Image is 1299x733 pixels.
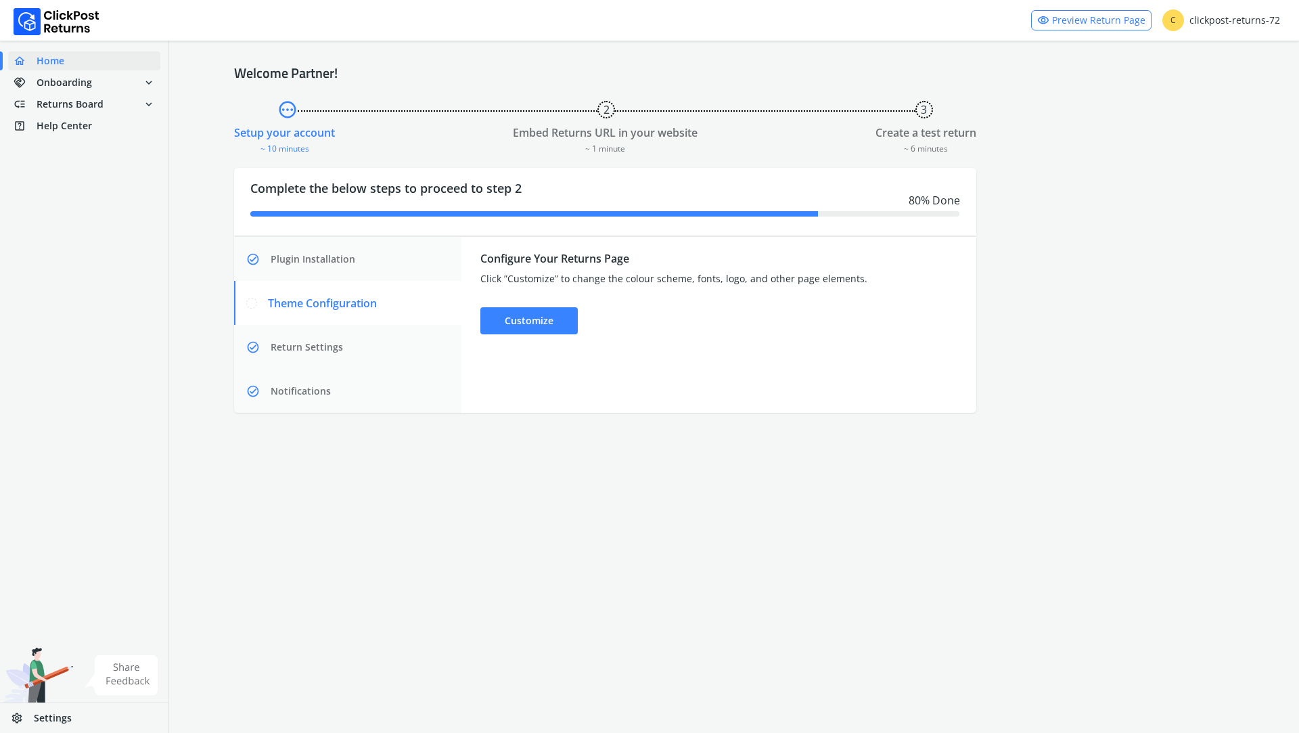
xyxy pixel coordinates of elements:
[234,141,335,154] div: ~ 10 minutes
[480,307,578,334] div: Customize
[250,192,960,208] div: 80 % Done
[37,97,104,111] span: Returns Board
[513,141,698,154] div: ~ 1 minute
[14,8,99,35] img: Logo
[597,101,615,118] button: 2
[875,125,976,141] div: Create a test return
[246,334,268,361] span: check_circle
[915,101,933,118] button: 3
[875,141,976,154] div: ~ 6 minutes
[480,250,957,267] div: Configure Your Returns Page
[143,95,155,114] span: expand_more
[14,73,37,92] span: handshake
[1037,11,1049,30] span: visibility
[143,73,155,92] span: expand_more
[34,711,72,725] span: Settings
[1162,9,1184,31] span: C
[11,709,34,728] span: settings
[14,51,37,70] span: home
[1031,10,1152,30] a: visibilityPreview Return Page
[8,51,160,70] a: homeHome
[85,655,158,695] img: share feedback
[246,378,268,405] span: check_circle
[37,54,64,68] span: Home
[480,272,957,286] div: Click ”Customize” to change the colour scheme, fonts, logo, and other page elements.
[8,116,160,135] a: help_centerHelp Center
[234,65,1234,81] h4: Welcome Partner!
[37,119,92,133] span: Help Center
[277,97,298,122] span: pending
[14,95,37,114] span: low_priority
[14,116,37,135] span: help_center
[1162,9,1280,31] div: clickpost-returns-72
[268,295,377,311] span: Theme Configuration
[37,76,92,89] span: Onboarding
[234,168,976,236] div: Complete the below steps to proceed to step 2
[246,246,268,273] span: check_circle
[513,125,698,141] div: Embed Returns URL in your website
[271,384,331,398] span: Notifications
[271,252,355,266] span: Plugin Installation
[234,125,335,141] div: Setup your account
[271,340,343,354] span: Return Settings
